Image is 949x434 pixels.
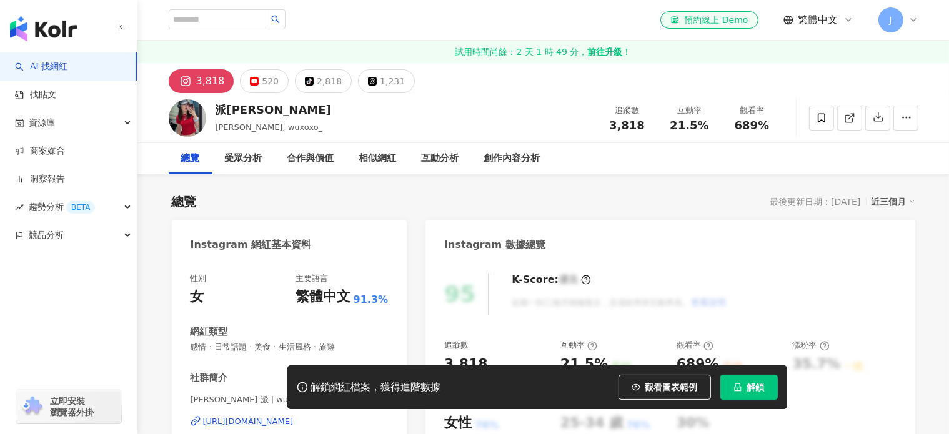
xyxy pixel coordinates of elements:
[296,287,350,307] div: 繁體中文
[10,16,77,41] img: logo
[604,104,651,117] div: 追蹤數
[15,61,67,73] a: searchAI 找網紅
[271,15,280,24] span: search
[29,109,55,137] span: 資源庫
[670,119,708,132] span: 21.5%
[560,355,608,374] div: 21.5%
[872,194,915,210] div: 近三個月
[172,193,197,210] div: 總覽
[359,151,397,166] div: 相似網紅
[16,390,121,423] a: chrome extension立即安裝 瀏覽器外掛
[609,119,645,132] span: 3,818
[793,340,830,351] div: 漲粉率
[191,342,389,353] span: 感情 · 日常話題 · 美食 · 生活風格 · 旅遊
[169,99,206,137] img: KOL Avatar
[444,355,488,374] div: 3,818
[20,397,44,417] img: chrome extension
[287,151,334,166] div: 合作與價值
[677,340,713,351] div: 觀看率
[203,416,294,427] div: [URL][DOMAIN_NAME]
[354,293,389,307] span: 91.3%
[512,273,591,287] div: K-Score :
[444,413,472,433] div: 女性
[889,13,892,27] span: J
[191,287,204,307] div: 女
[225,151,262,166] div: 受眾分析
[770,197,860,207] div: 最後更新日期：[DATE]
[262,72,279,90] div: 520
[380,72,405,90] div: 1,231
[444,340,469,351] div: 追蹤數
[216,122,323,132] span: [PERSON_NAME], wuxoxo_
[444,238,545,252] div: Instagram 數據總覽
[587,46,622,58] strong: 前往升級
[728,104,776,117] div: 觀看率
[317,72,342,90] div: 2,818
[66,201,95,214] div: BETA
[29,221,64,249] span: 競品分析
[191,416,389,427] a: [URL][DOMAIN_NAME]
[29,193,95,221] span: 趨勢分析
[191,325,228,338] div: 網紅類型
[191,238,312,252] div: Instagram 網紅基本資料
[666,104,713,117] div: 互動率
[196,72,225,90] div: 3,818
[484,151,540,166] div: 創作內容分析
[670,14,748,26] div: 預約線上 Demo
[296,273,328,284] div: 主要語言
[311,381,441,394] div: 解鎖網紅檔案，獲得進階數據
[798,13,838,27] span: 繁體中文
[50,395,94,418] span: 立即安裝 瀏覽器外掛
[560,340,597,351] div: 互動率
[15,145,65,157] a: 商案媒合
[733,383,742,392] span: lock
[15,203,24,212] span: rise
[240,69,289,93] button: 520
[15,89,56,101] a: 找貼文
[137,41,949,63] a: 試用時間尚餘：2 天 1 時 49 分，前往升級！
[15,173,65,185] a: 洞察報告
[358,69,415,93] button: 1,231
[660,11,758,29] a: 預約線上 Demo
[735,119,770,132] span: 689%
[747,382,765,392] span: 解鎖
[422,151,459,166] div: 互動分析
[169,69,234,93] button: 3,818
[720,375,778,400] button: 解鎖
[191,273,207,284] div: 性別
[619,375,711,400] button: 觀看圖表範例
[181,151,200,166] div: 總覽
[645,382,698,392] span: 觀看圖表範例
[295,69,352,93] button: 2,818
[216,102,331,117] div: 派[PERSON_NAME]
[677,355,719,374] div: 689%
